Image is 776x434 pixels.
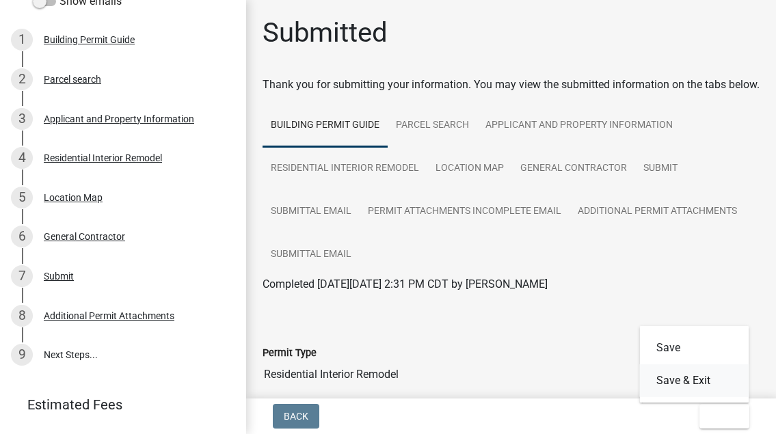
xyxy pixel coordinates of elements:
[263,147,427,191] a: Residential Interior Remodel
[263,233,360,277] a: Submittal Email
[710,411,730,422] span: Exit
[11,187,33,208] div: 5
[640,364,749,397] button: Save & Exit
[11,29,33,51] div: 1
[273,404,319,429] button: Back
[427,147,512,191] a: Location Map
[11,265,33,287] div: 7
[360,190,570,234] a: Permit Attachments Incomplete Email
[44,193,103,202] div: Location Map
[388,104,477,148] a: Parcel search
[263,104,388,148] a: Building Permit Guide
[44,74,101,84] div: Parcel search
[263,77,760,93] div: Thank you for submitting your information. You may view the submitted information on the tabs below.
[263,349,317,358] label: Permit Type
[11,68,33,90] div: 2
[263,16,388,49] h1: Submitted
[11,305,33,327] div: 8
[44,311,174,321] div: Additional Permit Attachments
[44,35,135,44] div: Building Permit Guide
[699,404,749,429] button: Exit
[11,391,224,418] a: Estimated Fees
[263,277,548,290] span: Completed [DATE][DATE] 2:31 PM CDT by [PERSON_NAME]
[284,411,308,422] span: Back
[11,344,33,366] div: 9
[44,232,125,241] div: General Contractor
[477,104,681,148] a: Applicant and Property Information
[44,271,74,281] div: Submit
[512,147,635,191] a: General Contractor
[640,326,749,403] div: Exit
[11,226,33,247] div: 6
[44,114,194,124] div: Applicant and Property Information
[635,147,686,191] a: Submit
[570,190,745,234] a: Additional Permit Attachments
[44,153,162,163] div: Residential Interior Remodel
[11,108,33,130] div: 3
[640,331,749,364] button: Save
[11,147,33,169] div: 4
[263,190,360,234] a: Submittal Email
